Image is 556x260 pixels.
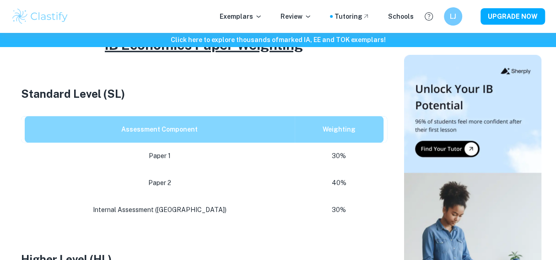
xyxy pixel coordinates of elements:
[32,150,287,162] p: Paper 1
[32,204,287,216] p: Internal Assessment ([GEOGRAPHIC_DATA])
[480,8,545,25] button: UPGRADE NOW
[220,11,262,21] p: Exemplars
[444,7,462,26] button: LJ
[2,35,554,45] h6: Click here to explore thousands of marked IA, EE and TOK exemplars !
[302,150,376,162] p: 30%
[335,11,370,21] a: Tutoring
[302,204,376,216] p: 30%
[388,11,414,21] a: Schools
[11,7,69,26] img: Clastify logo
[302,123,376,136] p: Weighting
[32,177,287,189] p: Paper 2
[448,11,459,21] h6: LJ
[421,9,437,24] button: Help and Feedback
[281,11,312,21] p: Review
[302,177,376,189] p: 40%
[32,123,287,136] p: Assessment Component
[21,85,387,102] h3: Standard Level (SL)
